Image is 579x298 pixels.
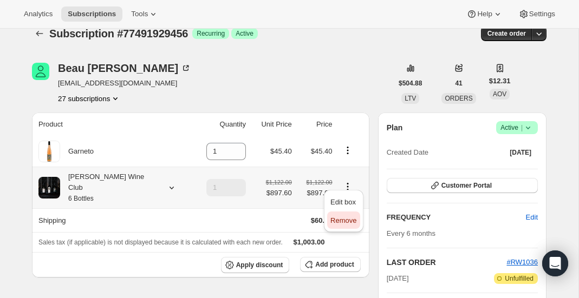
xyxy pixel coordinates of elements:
span: AOV [493,90,506,98]
span: Beau Harris [32,63,49,80]
th: Product [32,112,192,136]
span: LTV [405,95,416,102]
span: [DATE] [510,148,531,157]
button: Analytics [17,6,59,22]
button: 41 [448,76,469,91]
span: Active [500,122,534,133]
span: $45.40 [311,147,333,155]
span: $12.31 [489,76,511,87]
span: 41 [455,79,462,88]
h2: Plan [387,122,403,133]
span: Sales tax (if applicable) is not displayed because it is calculated with each new order. [38,239,283,246]
span: Unfulfilled [505,274,534,283]
span: $897.60 [266,188,292,198]
button: Product actions [339,181,356,193]
span: Settings [529,10,555,18]
span: $60.00 [311,216,333,224]
button: Apply discount [221,257,290,273]
span: Edit box [330,198,356,206]
span: Customer Portal [441,181,492,190]
span: Apply discount [236,261,283,269]
span: Remove [330,216,356,224]
span: Add product [315,260,354,269]
button: Subscriptions [32,26,47,41]
h2: FREQUENCY [387,212,526,223]
span: $504.88 [399,79,422,88]
h2: LAST ORDER [387,257,507,268]
span: Every 6 months [387,229,435,237]
div: [PERSON_NAME] Wine Club [60,171,158,204]
span: Subscriptions [68,10,116,18]
div: Open Intercom Messenger [542,250,568,276]
span: Subscription #77491929456 [49,28,188,39]
span: [DATE] [387,273,409,284]
span: Edit [526,212,538,223]
th: Quantity [192,112,249,136]
div: Beau [PERSON_NAME] [58,63,191,74]
button: Product actions [58,93,121,104]
span: [EMAIL_ADDRESS][DOMAIN_NAME] [58,78,191,89]
button: Create order [481,26,532,41]
button: Remove [327,211,360,229]
img: product img [38,141,60,162]
span: Recurring [197,29,225,38]
span: Tools [131,10,148,18]
span: Active [236,29,253,38]
th: Price [295,112,336,136]
button: Subscriptions [61,6,122,22]
div: Garneto [60,146,94,157]
span: $897.60 [298,188,333,198]
span: $1,003.00 [294,238,325,246]
button: Customer Portal [387,178,538,193]
span: $45.40 [270,147,292,155]
button: Product actions [339,144,356,156]
th: Shipping [32,208,192,232]
span: | [521,123,523,132]
span: Help [477,10,492,18]
button: $504.88 [392,76,428,91]
small: 6 Bottles [68,195,94,202]
button: #RW1036 [506,257,538,268]
button: Edit box [327,193,360,210]
th: Unit Price [249,112,295,136]
small: $1,122.00 [266,179,292,186]
button: Edit [519,209,544,226]
small: $1,122.00 [306,179,332,186]
button: [DATE] [503,145,538,160]
span: Created Date [387,147,428,158]
button: Settings [512,6,562,22]
span: ORDERS [445,95,472,102]
button: Help [460,6,509,22]
span: Create order [487,29,526,38]
span: Analytics [24,10,53,18]
button: Add product [300,257,360,272]
a: #RW1036 [506,258,538,266]
img: product img [38,177,60,198]
button: Tools [125,6,165,22]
